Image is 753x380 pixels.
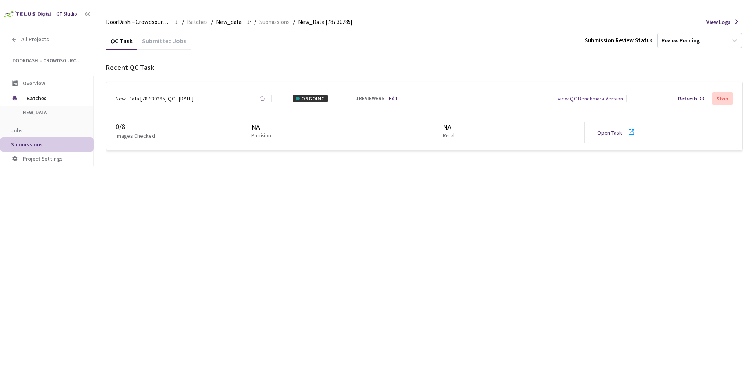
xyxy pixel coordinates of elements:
div: View QC Benchmark Version [558,95,623,102]
span: Project Settings [23,155,63,162]
div: 1 REVIEWERS [356,95,384,102]
p: Images Checked [116,132,155,140]
p: Recall [443,132,456,140]
li: / [182,17,184,27]
span: Submissions [259,17,290,27]
div: 0 / 8 [116,122,202,132]
span: Overview [23,80,45,87]
div: Stop [717,95,728,102]
div: NA [251,122,274,132]
a: Batches [186,17,209,26]
div: NA [443,122,459,132]
span: View Logs [706,18,731,26]
div: Recent QC Task [106,62,743,73]
a: Open Task [597,129,622,136]
li: / [211,17,213,27]
span: New_Data [787:30285] [298,17,352,27]
span: Batches [27,90,80,106]
span: Submissions [11,141,43,148]
a: Edit [389,95,397,102]
div: Review Pending [662,37,700,44]
a: Submissions [258,17,291,26]
span: DoorDash – Crowdsource Catalog Annotation [106,17,169,27]
div: Submission Review Status [585,36,653,44]
span: New_data [23,109,81,116]
p: Precision [251,132,271,140]
div: New_Data [787:30285] QC - [DATE] [116,95,193,102]
li: / [254,17,256,27]
span: DoorDash – Crowdsource Catalog Annotation [13,57,83,64]
span: Jobs [11,127,23,134]
li: / [293,17,295,27]
div: QC Task [106,37,137,50]
span: Batches [187,17,208,27]
div: Refresh [678,95,697,102]
div: GT Studio [56,11,77,18]
span: New_data [216,17,242,27]
div: Submitted Jobs [137,37,191,50]
div: ONGOING [293,95,328,102]
span: All Projects [21,36,49,43]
